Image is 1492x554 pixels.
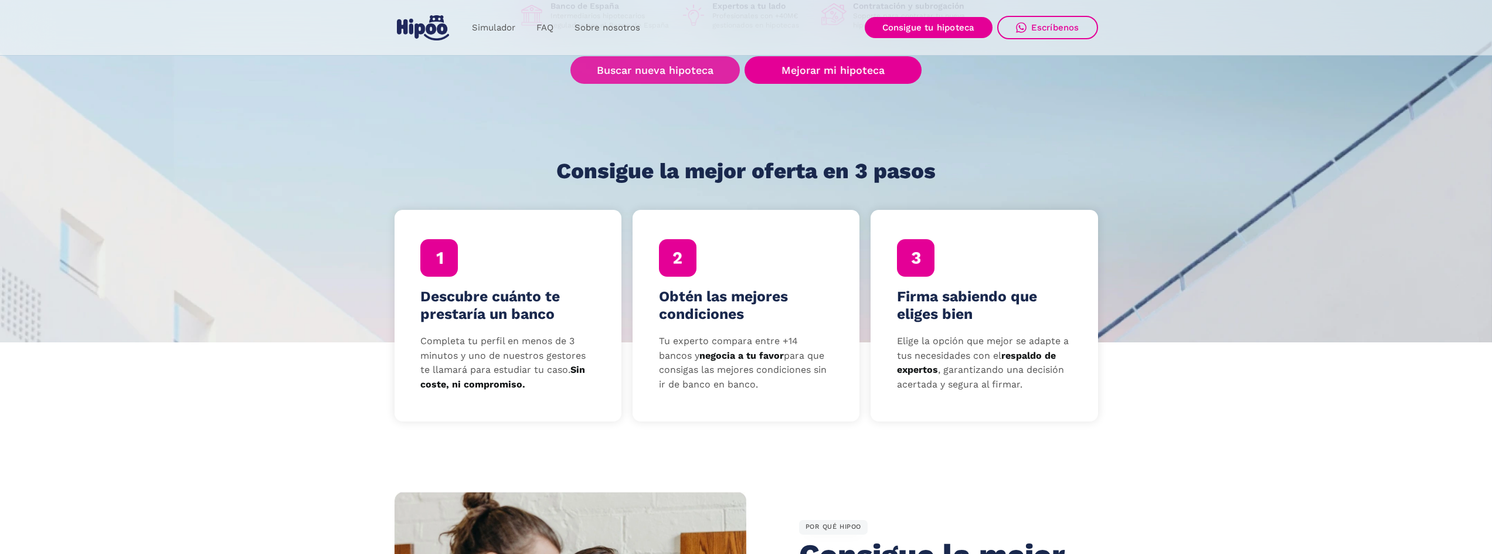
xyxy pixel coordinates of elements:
[420,364,585,390] strong: Sin coste, ni compromiso.
[897,288,1072,323] h4: Firma sabiendo que eliges bien
[659,288,834,323] h4: Obtén las mejores condiciones
[799,520,868,535] div: POR QUÉ HIPOO
[570,56,740,84] a: Buscar nueva hipoteca
[564,16,651,39] a: Sobre nosotros
[420,334,595,392] p: Completa tu perfil en menos de 3 minutos y uno de nuestros gestores te llamará para estudiar tu c...
[420,288,595,323] h4: Descubre cuánto te prestaría un banco
[659,334,834,392] p: Tu experto compara entre +14 bancos y para que consigas las mejores condiciones sin ir de banco e...
[865,17,993,38] a: Consigue tu hipoteca
[556,159,936,183] h1: Consigue la mejor oferta en 3 pasos
[526,16,564,39] a: FAQ
[745,56,921,84] a: Mejorar mi hipoteca
[1031,22,1079,33] div: Escríbenos
[997,16,1098,39] a: Escríbenos
[461,16,526,39] a: Simulador
[897,334,1072,392] p: Elige la opción que mejor se adapte a tus necesidades con el , garantizando una decisión acertada...
[699,350,784,361] strong: negocia a tu favor
[395,11,452,45] a: home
